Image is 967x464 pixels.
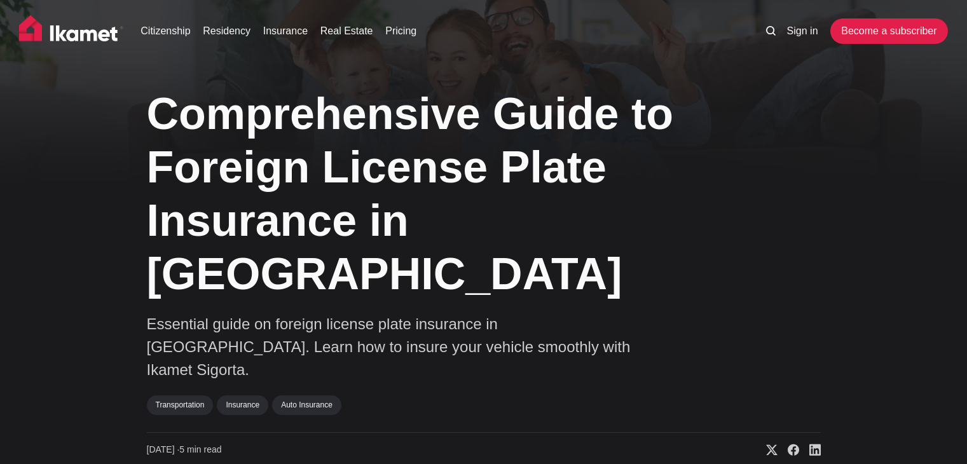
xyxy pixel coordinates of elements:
[141,24,190,39] a: Citizenship
[778,444,799,456] a: Share on Facebook
[147,395,214,414] a: Transportation
[787,24,818,39] a: Sign in
[147,444,222,456] time: 5 min read
[320,24,373,39] a: Real Estate
[217,395,268,414] a: Insurance
[830,18,947,44] a: Become a subscriber
[147,313,655,381] p: Essential guide on foreign license plate insurance in [GEOGRAPHIC_DATA]. Learn how to insure your...
[147,87,694,301] h1: Comprehensive Guide to Foreign License Plate Insurance in [GEOGRAPHIC_DATA]
[385,24,416,39] a: Pricing
[147,444,180,454] span: [DATE] ∙
[756,444,778,456] a: Share on X
[799,444,821,456] a: Share on Linkedin
[263,24,308,39] a: Insurance
[19,15,123,47] img: Ikamet home
[203,24,250,39] a: Residency
[272,395,341,414] a: Auto Insurance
